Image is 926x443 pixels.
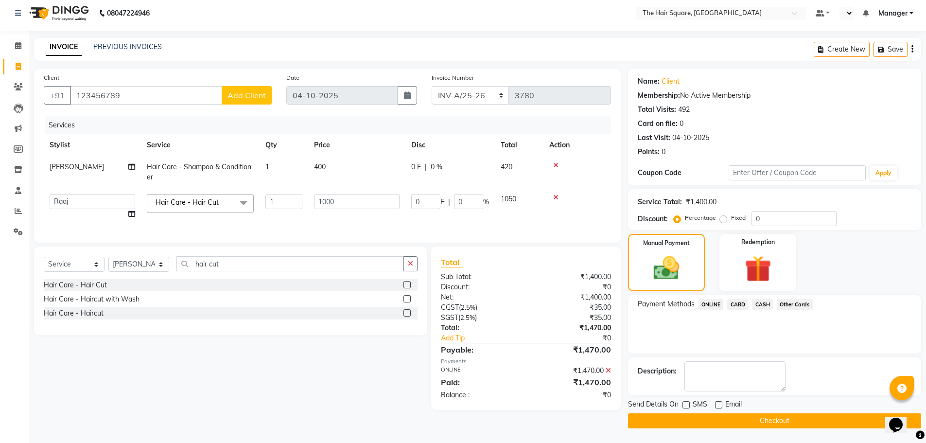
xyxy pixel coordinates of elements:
[411,162,421,172] span: 0 F
[434,376,526,388] div: Paid:
[431,162,442,172] span: 0 %
[265,162,269,171] span: 1
[147,162,251,181] span: Hair Care - Shampoo & Conditioner
[638,133,670,143] div: Last Visit:
[44,294,140,304] div: Hair Care - Haircut with Wash
[638,119,678,129] div: Card on file:
[526,323,618,333] div: ₹1,470.00
[699,299,724,310] span: ONLINE
[260,134,308,156] th: Qty
[495,134,543,156] th: Total
[638,299,695,309] span: Payment Methods
[526,282,618,292] div: ₹0
[638,197,682,207] div: Service Total:
[526,344,618,355] div: ₹1,470.00
[93,42,162,51] a: PREVIOUS INVOICES
[686,197,716,207] div: ₹1,400.00
[434,366,526,376] div: ONLINE
[526,390,618,400] div: ₹0
[219,198,223,207] a: x
[434,292,526,302] div: Net:
[432,73,474,82] label: Invoice Number
[441,257,463,267] span: Total
[425,162,427,172] span: |
[44,86,71,105] button: +91
[526,376,618,388] div: ₹1,470.00
[662,147,665,157] div: 0
[434,390,526,400] div: Balance :
[461,303,475,311] span: 2.5%
[44,73,59,82] label: Client
[678,105,690,115] div: 492
[543,134,611,156] th: Action
[441,357,611,366] div: Payments
[45,116,618,134] div: Services
[638,90,911,101] div: No Active Membership
[628,413,921,428] button: Checkout
[638,214,668,224] div: Discount:
[814,42,870,57] button: Create New
[50,162,104,171] span: [PERSON_NAME]
[314,162,326,171] span: 400
[434,323,526,333] div: Total:
[662,76,680,87] a: Client
[440,197,444,207] span: F
[638,76,660,87] div: Name:
[638,147,660,157] div: Points:
[693,399,707,411] span: SMS
[44,280,107,290] div: Hair Care - Hair Cut
[526,292,618,302] div: ₹1,400.00
[725,399,742,411] span: Email
[448,197,450,207] span: |
[434,333,541,343] a: Add Tip
[878,8,908,18] span: Manager
[672,133,709,143] div: 04-10-2025
[526,366,618,376] div: ₹1,470.00
[526,302,618,313] div: ₹35.00
[441,313,458,322] span: SGST
[638,366,677,376] div: Description:
[286,73,299,82] label: Date
[434,272,526,282] div: Sub Total:
[638,105,676,115] div: Total Visits:
[685,213,716,222] label: Percentage
[46,38,82,56] a: INVOICE
[741,238,775,247] label: Redemption
[885,404,916,433] iframe: chat widget
[542,333,618,343] div: ₹0
[141,134,260,156] th: Service
[483,197,489,207] span: %
[156,198,219,207] span: Hair Care - Hair Cut
[729,165,866,180] input: Enter Offer / Coupon Code
[441,303,459,312] span: CGST
[638,168,729,178] div: Coupon Code
[70,86,222,105] input: Search by Name/Mobile/Email/Code
[643,239,690,248] label: Manual Payment
[501,162,512,171] span: 420
[680,119,683,129] div: 0
[405,134,495,156] th: Disc
[434,302,526,313] div: ( )
[736,252,780,285] img: _gift.svg
[501,195,516,203] span: 1050
[460,314,475,321] span: 2.5%
[227,90,266,100] span: Add Client
[222,86,272,105] button: Add Client
[526,313,618,323] div: ₹35.00
[44,308,104,319] div: Hair Care - Haircut
[434,282,526,292] div: Discount:
[638,90,680,101] div: Membership:
[777,299,813,310] span: Other Cards
[628,399,679,411] span: Send Details On
[44,134,141,156] th: Stylist
[526,272,618,282] div: ₹1,400.00
[646,253,687,283] img: _cash.svg
[870,166,897,180] button: Apply
[752,299,773,310] span: CASH
[308,134,405,156] th: Price
[434,344,526,355] div: Payable:
[176,256,404,271] input: Search or Scan
[727,299,748,310] span: CARD
[874,42,908,57] button: Save
[731,213,746,222] label: Fixed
